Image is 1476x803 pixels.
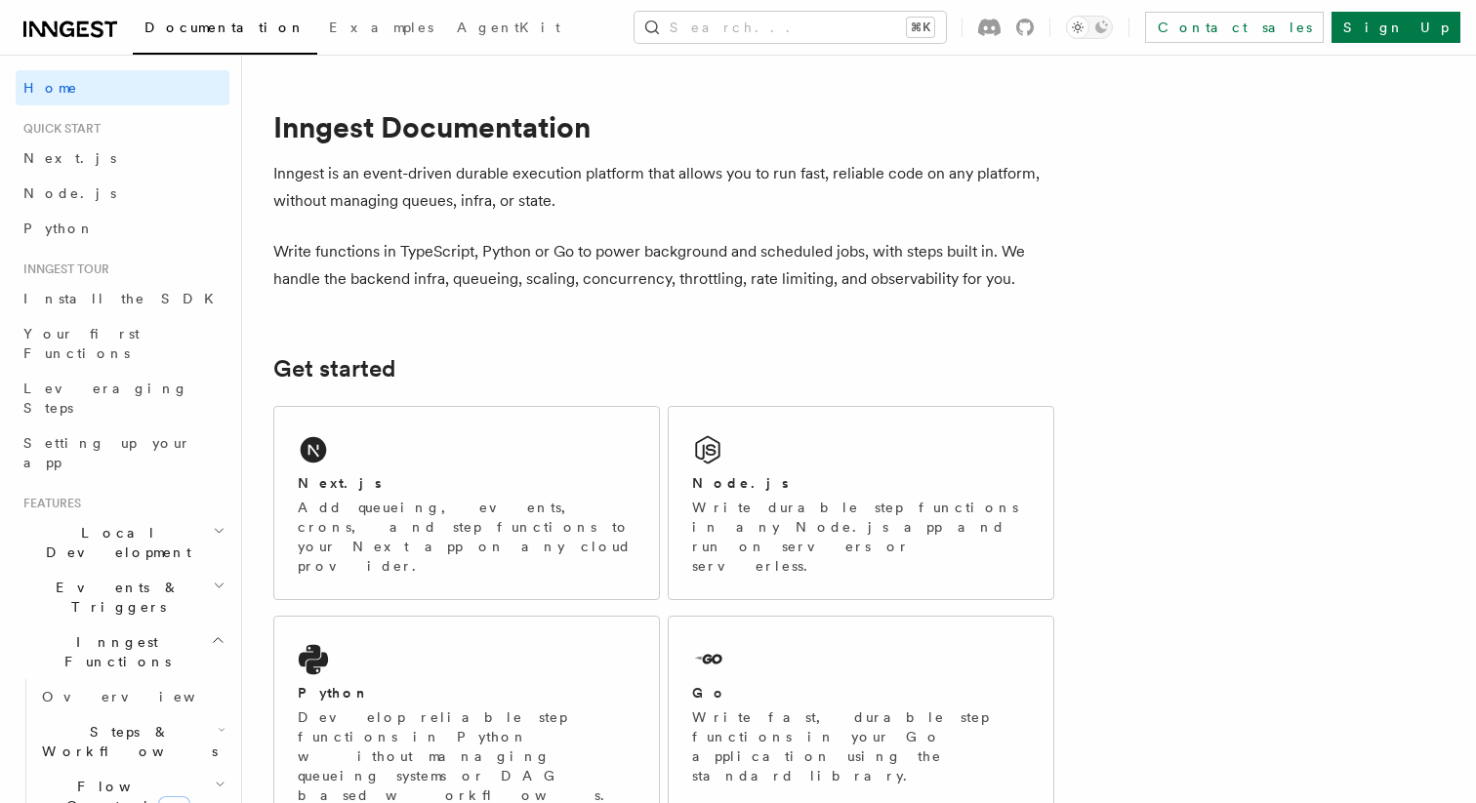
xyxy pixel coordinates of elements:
[23,150,116,166] span: Next.js
[298,473,382,493] h2: Next.js
[34,714,229,769] button: Steps & Workflows
[635,12,946,43] button: Search...⌘K
[16,316,229,371] a: Your first Functions
[692,498,1030,576] p: Write durable step functions in any Node.js app and run on servers or serverless.
[16,371,229,425] a: Leveraging Steps
[273,109,1054,144] h1: Inngest Documentation
[273,355,395,382] a: Get started
[907,18,934,37] kbd: ⌘K
[1066,16,1113,39] button: Toggle dark mode
[16,211,229,246] a: Python
[668,406,1054,600] a: Node.jsWrite durable step functions in any Node.js app and run on servers or serverless.
[16,570,229,624] button: Events & Triggers
[457,20,560,35] span: AgentKit
[23,185,116,201] span: Node.js
[23,221,95,236] span: Python
[16,515,229,570] button: Local Development
[16,425,229,480] a: Setting up your app
[1145,12,1324,43] a: Contact sales
[34,679,229,714] a: Overview
[16,261,109,277] span: Inngest tour
[273,238,1054,293] p: Write functions in TypeScript, Python or Go to power background and scheduled jobs, with steps bu...
[329,20,433,35] span: Examples
[298,683,370,703] h2: Python
[16,632,211,671] span: Inngest Functions
[16,176,229,211] a: Node.js
[16,624,229,679] button: Inngest Functions
[692,707,1030,785] p: Write fast, durable step functions in your Go application using the standard library.
[298,498,635,576] p: Add queueing, events, crons, and step functions to your Next app on any cloud provider.
[16,121,101,137] span: Quick start
[23,381,188,416] span: Leveraging Steps
[144,20,306,35] span: Documentation
[16,523,213,562] span: Local Development
[16,496,81,511] span: Features
[16,281,229,316] a: Install the SDK
[1332,12,1460,43] a: Sign Up
[23,435,191,470] span: Setting up your app
[692,473,789,493] h2: Node.js
[16,141,229,176] a: Next.js
[445,6,572,53] a: AgentKit
[42,689,243,704] span: Overview
[16,578,213,617] span: Events & Triggers
[133,6,317,55] a: Documentation
[16,70,229,105] a: Home
[23,78,78,98] span: Home
[692,683,727,703] h2: Go
[23,326,140,361] span: Your first Functions
[273,406,660,600] a: Next.jsAdd queueing, events, crons, and step functions to your Next app on any cloud provider.
[273,160,1054,215] p: Inngest is an event-driven durable execution platform that allows you to run fast, reliable code ...
[317,6,445,53] a: Examples
[23,291,225,306] span: Install the SDK
[34,722,218,761] span: Steps & Workflows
